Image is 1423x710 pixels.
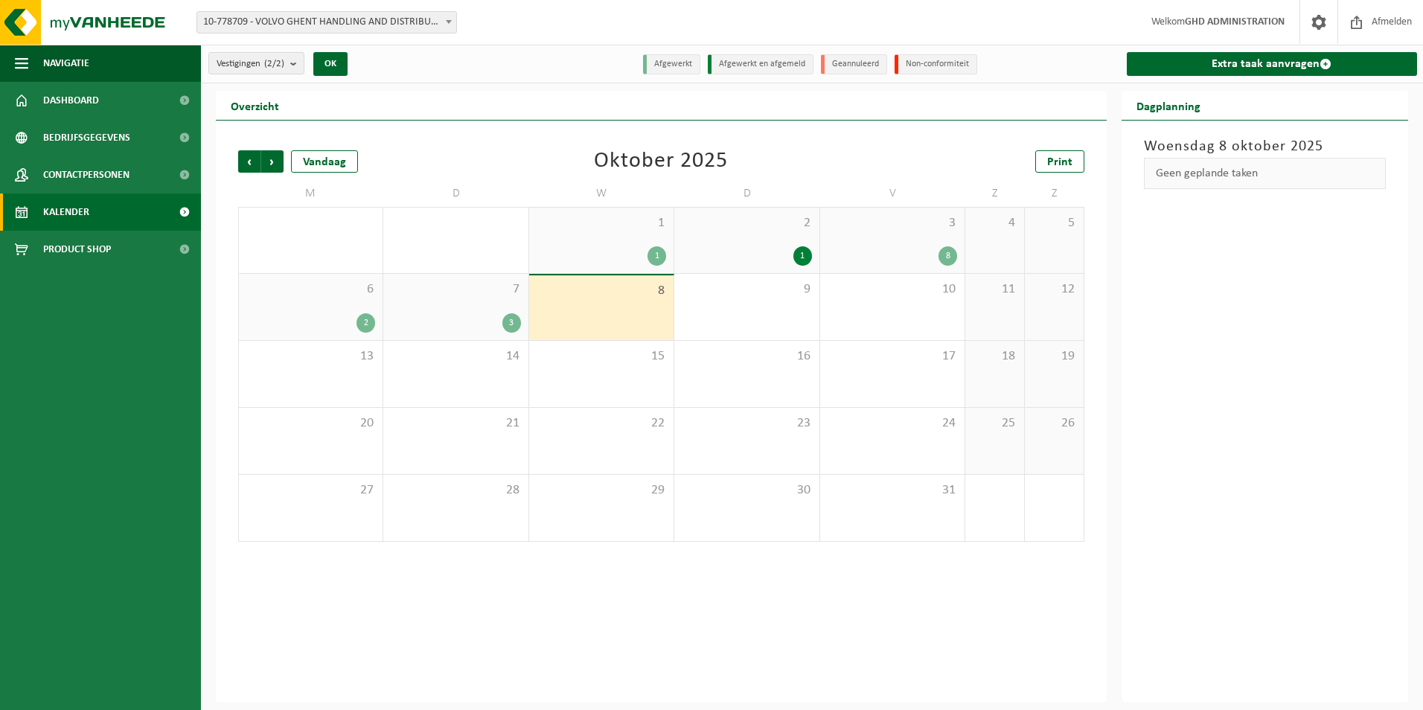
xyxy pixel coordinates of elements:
[647,246,666,266] div: 1
[1047,156,1072,168] span: Print
[1032,281,1076,298] span: 12
[965,180,1025,207] td: Z
[208,52,304,74] button: Vestigingen(2/2)
[537,348,666,365] span: 15
[821,54,887,74] li: Geannuleerd
[383,180,528,207] td: D
[1032,415,1076,432] span: 26
[196,11,457,33] span: 10-778709 - VOLVO GHENT HANDLING AND DISTRIBUTION - DESTELDONK
[1025,180,1084,207] td: Z
[43,156,129,194] span: Contactpersonen
[246,415,375,432] span: 20
[1185,16,1285,28] strong: GHD ADMINISTRATION
[938,246,957,266] div: 8
[537,415,666,432] span: 22
[391,348,520,365] span: 14
[238,180,383,207] td: M
[973,415,1017,432] span: 25
[537,215,666,231] span: 1
[246,281,375,298] span: 6
[264,59,284,68] count: (2/2)
[682,348,811,365] span: 16
[1032,215,1076,231] span: 5
[43,45,89,82] span: Navigatie
[828,415,957,432] span: 24
[1144,135,1387,158] h3: Woensdag 8 oktober 2025
[261,150,284,173] span: Volgende
[291,150,358,173] div: Vandaag
[1032,348,1076,365] span: 19
[313,52,348,76] button: OK
[197,12,456,33] span: 10-778709 - VOLVO GHENT HANDLING AND DISTRIBUTION - DESTELDONK
[682,482,811,499] span: 30
[820,180,965,207] td: V
[828,482,957,499] span: 31
[708,54,813,74] li: Afgewerkt en afgemeld
[682,215,811,231] span: 2
[43,194,89,231] span: Kalender
[828,348,957,365] span: 17
[43,119,130,156] span: Bedrijfsgegevens
[391,281,520,298] span: 7
[43,231,111,268] span: Product Shop
[1127,52,1418,76] a: Extra taak aanvragen
[391,482,520,499] span: 28
[682,281,811,298] span: 9
[1144,158,1387,189] div: Geen geplande taken
[973,348,1017,365] span: 18
[217,53,284,75] span: Vestigingen
[537,283,666,299] span: 8
[828,281,957,298] span: 10
[246,482,375,499] span: 27
[529,180,674,207] td: W
[216,91,294,120] h2: Overzicht
[1035,150,1084,173] a: Print
[895,54,977,74] li: Non-conformiteit
[502,313,521,333] div: 3
[356,313,375,333] div: 2
[828,215,957,231] span: 3
[43,82,99,119] span: Dashboard
[682,415,811,432] span: 23
[594,150,728,173] div: Oktober 2025
[643,54,700,74] li: Afgewerkt
[537,482,666,499] span: 29
[973,281,1017,298] span: 11
[973,215,1017,231] span: 4
[238,150,260,173] span: Vorige
[793,246,812,266] div: 1
[391,415,520,432] span: 21
[246,348,375,365] span: 13
[1122,91,1215,120] h2: Dagplanning
[674,180,819,207] td: D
